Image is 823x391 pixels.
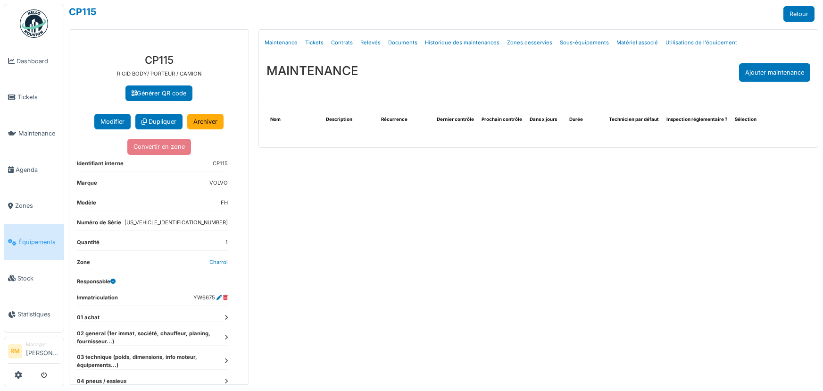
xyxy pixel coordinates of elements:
[266,112,322,127] th: Nom
[4,297,64,333] a: Statistiques
[77,179,97,191] dt: Marque
[94,114,131,129] button: Modifier
[77,258,90,270] dt: Zone
[77,314,228,322] dt: 01 achat
[526,112,565,127] th: Dans x jours
[221,199,228,207] dd: FH
[77,278,116,286] dt: Responsable
[613,32,662,54] a: Matériel associé
[556,32,613,54] a: Sous-équipements
[20,9,48,38] img: Badge_color-CXgf-gQk.svg
[18,129,60,138] span: Maintenance
[77,353,228,369] dt: 03 technique (poids, dimensions, info moteur, équipements...)
[209,179,228,187] dd: VOLVO
[77,160,124,171] dt: Identifiant interne
[4,260,64,297] a: Stock
[77,330,228,346] dt: 02 general (1er immat, société, chauffeur, planing, fournisseur...)
[77,219,121,230] dt: Numéro de Série
[478,112,526,127] th: Prochain contrôle
[209,259,228,265] a: Charroi
[662,32,741,54] a: Utilisations de l'équipement
[17,310,60,319] span: Statistiques
[193,294,228,302] dd: YW6675
[4,79,64,116] a: Tickets
[433,112,478,127] th: Dernier contrôle
[17,93,60,102] span: Tickets
[8,341,60,364] a: RM Manager[PERSON_NAME]
[135,114,183,129] a: Dupliquer
[187,114,224,129] a: Archiver
[77,54,241,66] h3: CP115
[125,219,228,227] dd: [US_VEHICLE_IDENTIFICATION_NUMBER]
[17,57,60,66] span: Dashboard
[322,112,378,127] th: Description
[605,112,663,127] th: Technicien par défaut
[26,341,60,348] div: Manager
[731,112,771,127] th: Sélection
[4,224,64,260] a: Équipements
[17,274,60,283] span: Stock
[4,115,64,152] a: Maintenance
[77,238,100,250] dt: Quantité
[4,188,64,224] a: Zones
[384,32,421,54] a: Documents
[565,112,605,127] th: Durée
[77,199,96,211] dt: Modèle
[15,201,60,210] span: Zones
[783,6,815,22] a: Retour
[4,152,64,188] a: Agenda
[739,63,810,82] div: Ajouter maintenance
[18,238,60,246] span: Équipements
[125,85,192,101] a: Générer QR code
[261,32,301,54] a: Maintenance
[225,238,228,246] dd: 1
[77,294,118,306] dt: Immatriculation
[503,32,556,54] a: Zones desservies
[4,43,64,79] a: Dashboard
[16,165,60,174] span: Agenda
[327,32,357,54] a: Contrats
[357,32,384,54] a: Relevés
[663,112,731,127] th: Inspection réglementaire ?
[421,32,503,54] a: Historique des maintenances
[377,112,433,127] th: Récurrence
[69,6,96,17] a: CP115
[77,377,228,385] dt: 04 pneus / essieux
[26,341,60,361] li: [PERSON_NAME]
[301,32,327,54] a: Tickets
[213,160,228,168] dd: CP115
[8,344,22,358] li: RM
[77,70,241,78] p: RIGID BODY/ PORTEUR / CAMION
[266,63,358,78] h3: MAINTENANCE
